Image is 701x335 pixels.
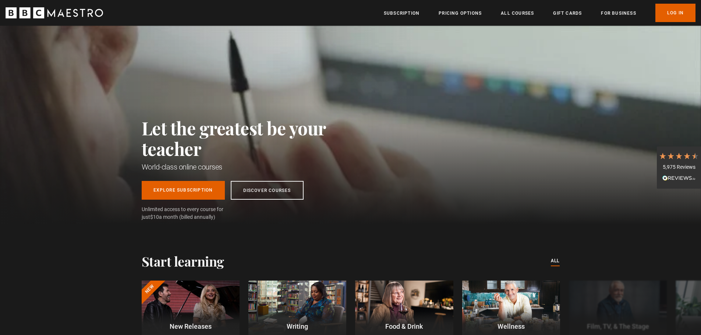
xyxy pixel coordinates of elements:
[142,206,241,221] span: Unlimited access to every course for just a month (billed annually)
[662,175,695,181] img: REVIEWS.io
[439,10,482,17] a: Pricing Options
[142,162,359,172] h1: World-class online courses
[142,253,224,269] h2: Start learning
[142,118,359,159] h2: Let the greatest be your teacher
[551,257,560,265] a: All
[501,10,534,17] a: All Courses
[150,214,159,220] span: $10
[601,10,636,17] a: For business
[142,181,225,200] a: Explore Subscription
[659,174,699,183] div: Read All Reviews
[553,10,582,17] a: Gift Cards
[655,4,695,22] a: Log In
[384,10,419,17] a: Subscription
[659,152,699,160] div: 4.7 Stars
[384,4,695,22] nav: Primary
[657,146,701,189] div: 5,975 ReviewsRead All Reviews
[231,181,304,200] a: Discover Courses
[6,7,103,18] svg: BBC Maestro
[659,164,699,171] div: 5,975 Reviews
